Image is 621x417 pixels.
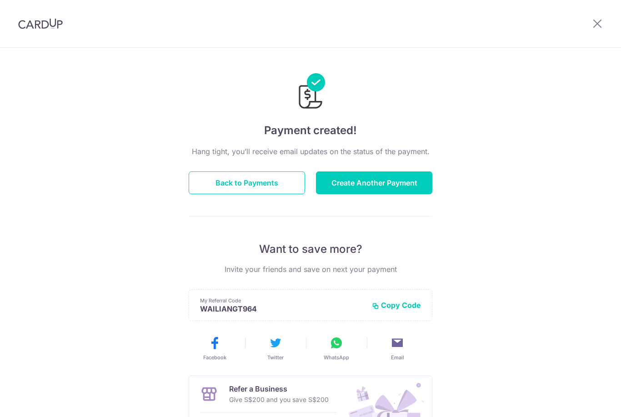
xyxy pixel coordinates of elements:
img: Payments [296,73,325,111]
p: Want to save more? [189,242,432,256]
button: Back to Payments [189,171,305,194]
h4: Payment created! [189,122,432,139]
span: Facebook [203,354,226,361]
button: Facebook [188,336,241,361]
p: Hang tight, you’ll receive email updates on the status of the payment. [189,146,432,157]
span: Twitter [267,354,284,361]
button: Copy Code [372,301,421,310]
button: Email [371,336,424,361]
p: Give S$200 and you save S$200 [229,394,329,405]
button: WhatsApp [310,336,363,361]
button: Create Another Payment [316,171,432,194]
button: Twitter [249,336,302,361]
p: Invite your friends and save on next your payment [189,264,432,275]
span: WhatsApp [324,354,349,361]
img: CardUp [18,18,63,29]
p: Refer a Business [229,383,329,394]
p: WAILIANGT964 [200,304,365,313]
span: Email [391,354,404,361]
p: My Referral Code [200,297,365,304]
